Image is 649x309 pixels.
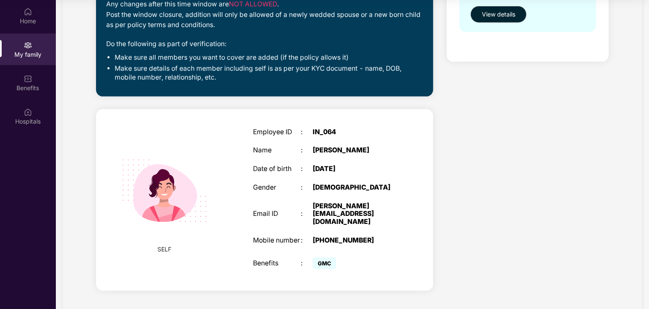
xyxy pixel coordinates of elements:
[313,257,336,269] span: GMC
[253,184,301,192] div: Gender
[24,108,32,116] img: svg+xml;base64,PHN2ZyBpZD0iSG9zcGl0YWxzIiB4bWxucz0iaHR0cDovL3d3dy53My5vcmcvMjAwMC9zdmciIHdpZHRoPS...
[301,165,313,173] div: :
[313,237,396,245] div: [PHONE_NUMBER]
[470,6,527,23] button: View details
[115,64,423,82] li: Make sure details of each member including self is as per your KYC document - name, DOB, mobile n...
[106,39,423,50] div: Do the following as part of verification:
[111,137,218,245] img: svg+xml;base64,PHN2ZyB4bWxucz0iaHR0cDovL3d3dy53My5vcmcvMjAwMC9zdmciIHdpZHRoPSIyMjQiIGhlaWdodD0iMT...
[115,53,423,62] li: Make sure all members you want to cover are added (if the policy allows it)
[301,259,313,268] div: :
[301,184,313,192] div: :
[313,202,396,226] div: [PERSON_NAME][EMAIL_ADDRESS][DOMAIN_NAME]
[313,165,396,173] div: [DATE]
[313,184,396,192] div: [DEMOGRAPHIC_DATA]
[253,259,301,268] div: Benefits
[482,10,515,19] span: View details
[24,41,32,50] img: svg+xml;base64,PHN2ZyB3aWR0aD0iMjAiIGhlaWdodD0iMjAiIHZpZXdCb3g9IjAgMCAyMCAyMCIgZmlsbD0ibm9uZSIgeG...
[313,146,396,154] div: [PERSON_NAME]
[253,237,301,245] div: Mobile number
[301,128,313,136] div: :
[24,8,32,16] img: svg+xml;base64,PHN2ZyBpZD0iSG9tZSIgeG1sbnM9Imh0dHA6Ly93d3cudzMub3JnLzIwMDAvc3ZnIiB3aWR0aD0iMjAiIG...
[301,146,313,154] div: :
[253,146,301,154] div: Name
[253,210,301,218] div: Email ID
[313,128,396,136] div: IN_064
[301,210,313,218] div: :
[158,245,172,254] span: SELF
[253,128,301,136] div: Employee ID
[253,165,301,173] div: Date of birth
[301,237,313,245] div: :
[24,74,32,83] img: svg+xml;base64,PHN2ZyBpZD0iQmVuZWZpdHMiIHhtbG5zPSJodHRwOi8vd3d3LnczLm9yZy8yMDAwL3N2ZyIgd2lkdGg9Ij...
